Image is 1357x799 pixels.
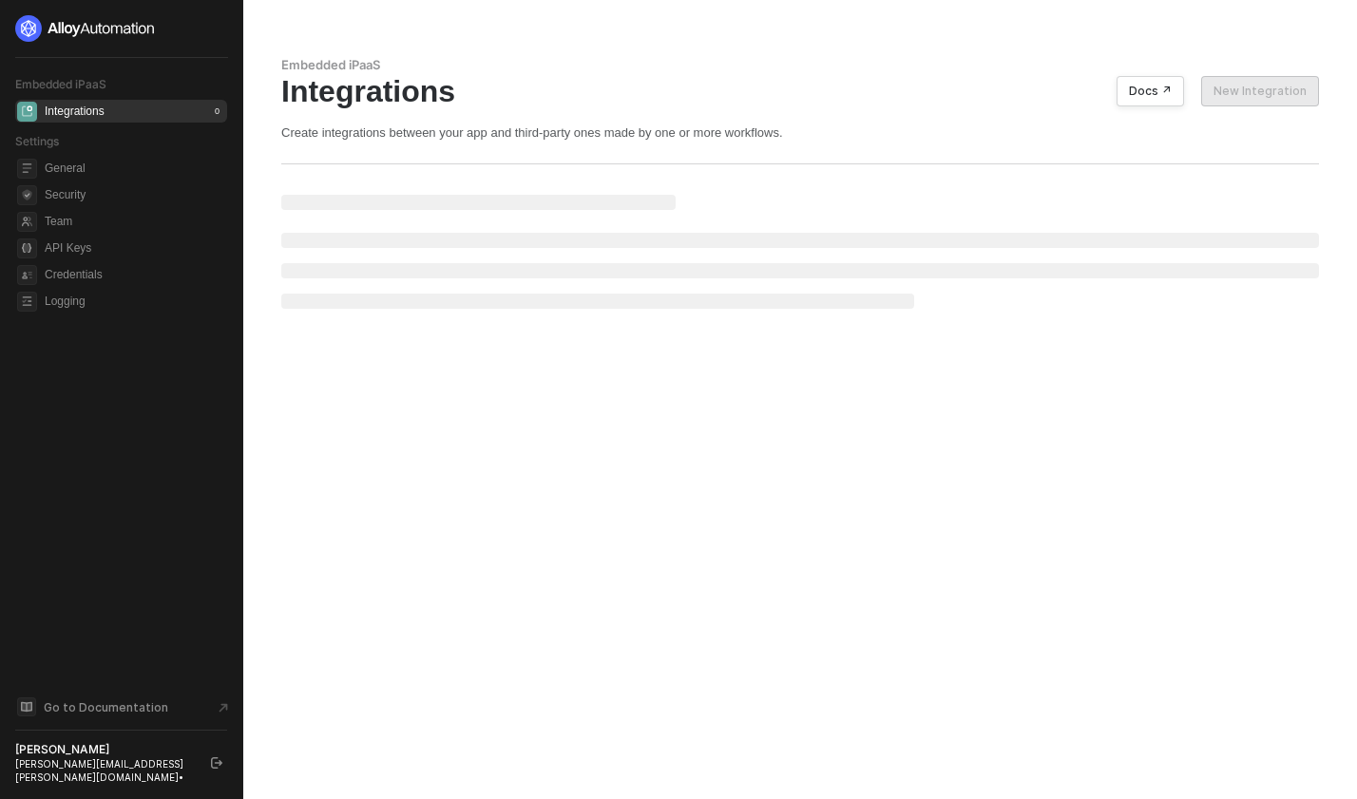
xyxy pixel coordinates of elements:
[17,159,37,179] span: general
[1129,84,1172,99] div: Docs ↗
[281,73,1319,109] div: Integrations
[214,698,233,717] span: document-arrow
[17,185,37,205] span: security
[15,742,194,757] div: [PERSON_NAME]
[45,237,223,259] span: API Keys
[45,210,223,233] span: Team
[1117,76,1184,106] button: Docs ↗
[15,695,228,718] a: Knowledge Base
[15,15,227,42] a: logo
[15,15,156,42] img: logo
[45,157,223,180] span: General
[17,212,37,232] span: team
[45,183,223,206] span: Security
[17,102,37,122] span: integrations
[17,238,37,258] span: api-key
[44,699,168,715] span: Go to Documentation
[211,757,222,769] span: logout
[1201,76,1319,106] button: New Integration
[15,134,59,148] span: Settings
[45,290,223,313] span: Logging
[17,697,36,716] span: documentation
[211,104,223,119] div: 0
[45,263,223,286] span: Credentials
[45,104,105,120] div: Integrations
[15,757,194,784] div: [PERSON_NAME][EMAIL_ADDRESS][PERSON_NAME][DOMAIN_NAME] •
[281,57,1319,73] div: Embedded iPaaS
[17,265,37,285] span: credentials
[281,124,1319,141] div: Create integrations between your app and third-party ones made by one or more workflows.
[15,77,106,91] span: Embedded iPaaS
[17,292,37,312] span: logging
